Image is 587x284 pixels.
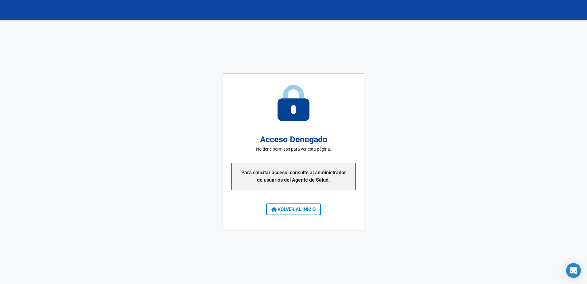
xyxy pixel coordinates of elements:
span: VOLVER AL INICIO [271,207,316,212]
p: No tiene permisos para ver esta página. [256,146,331,152]
img: access-denied [278,85,309,121]
div: Open Intercom Messenger [566,263,581,278]
p: Para solicitar acceso, consulte al administrador de usuarios del Agente de Salud. [231,163,356,190]
button: VOLVER AL INICIO [266,203,321,215]
h2: Acceso Denegado [260,133,327,146]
